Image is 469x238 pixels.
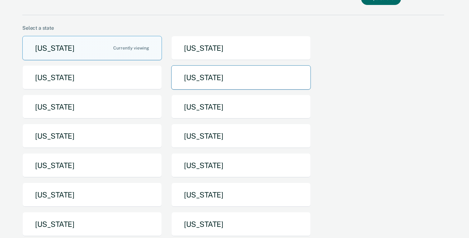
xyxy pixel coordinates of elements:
[22,212,162,236] button: [US_STATE]
[22,153,162,178] button: [US_STATE]
[22,95,162,119] button: [US_STATE]
[171,124,311,148] button: [US_STATE]
[171,212,311,236] button: [US_STATE]
[22,124,162,148] button: [US_STATE]
[22,25,444,31] div: Select a state
[171,65,311,90] button: [US_STATE]
[171,36,311,60] button: [US_STATE]
[22,183,162,207] button: [US_STATE]
[171,95,311,119] button: [US_STATE]
[22,65,162,90] button: [US_STATE]
[171,153,311,178] button: [US_STATE]
[171,183,311,207] button: [US_STATE]
[22,36,162,60] button: [US_STATE]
